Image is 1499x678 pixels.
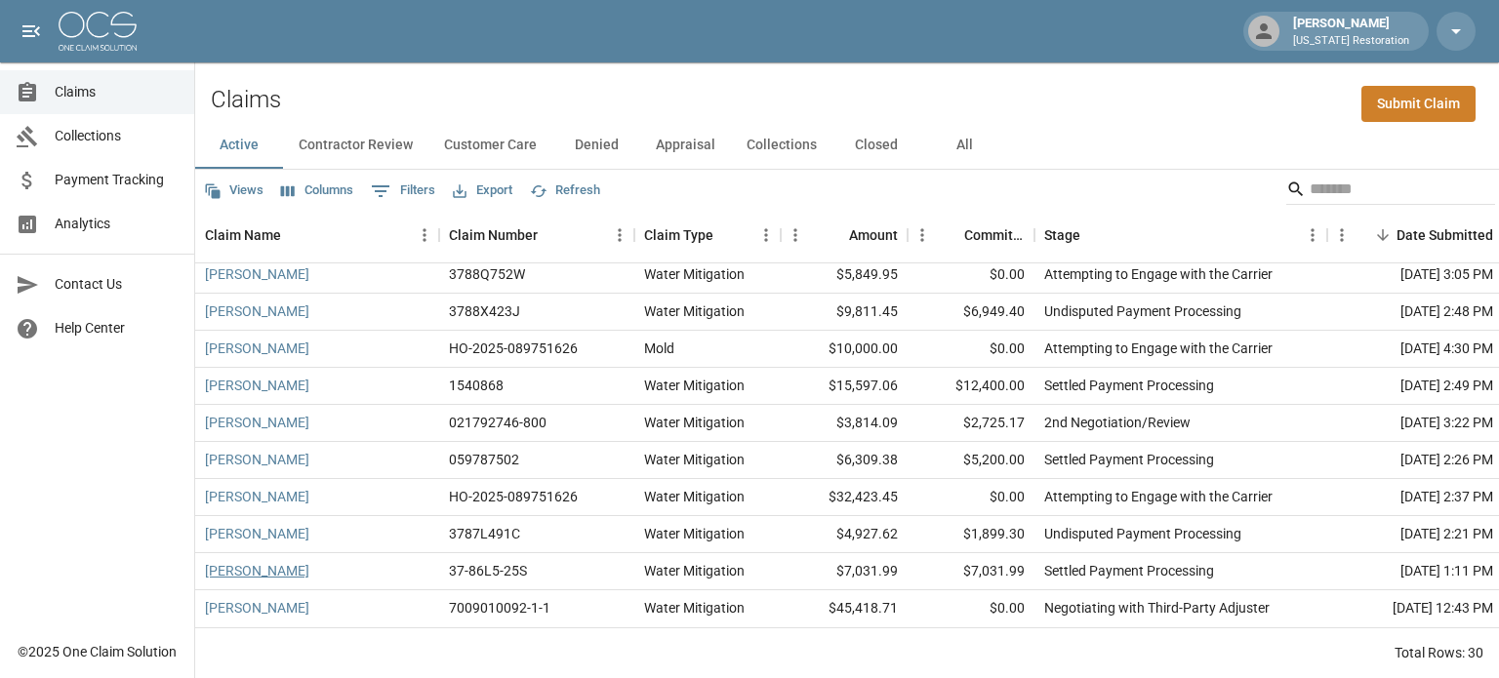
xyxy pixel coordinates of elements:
div: © 2025 One Claim Solution [18,642,177,661]
div: Claim Number [449,208,538,262]
div: Water Mitigation [644,524,745,543]
div: Water Mitigation [644,301,745,321]
img: ocs-logo-white-transparent.png [59,12,137,51]
button: Closed [832,122,920,169]
div: Total Rows: 30 [1395,643,1483,662]
div: Date Submitted [1397,208,1493,262]
h2: Claims [211,86,281,114]
div: Water Mitigation [644,450,745,469]
div: $5,200.00 [908,442,1034,479]
div: Claim Type [634,208,781,262]
div: $12,400.00 [908,368,1034,405]
div: Settled Payment Processing [1044,450,1214,469]
button: Sort [1080,221,1108,249]
div: Settled Payment Processing [1044,376,1214,395]
div: $45,418.71 [781,590,908,627]
div: Water Mitigation [644,598,745,618]
div: Settled Payment Processing [1044,561,1214,580]
div: 3788Q752W [449,264,525,284]
span: Help Center [55,318,179,339]
button: Sort [713,221,741,249]
div: $2,725.17 [908,405,1034,442]
a: [PERSON_NAME] [205,301,309,321]
button: Active [195,122,283,169]
div: dynamic tabs [195,122,1499,169]
div: $10,000.00 [781,331,908,368]
a: [PERSON_NAME] [205,598,309,618]
button: Appraisal [640,122,731,169]
div: $7,031.99 [781,553,908,590]
div: $7,031.99 [908,553,1034,590]
span: Claims [55,82,179,102]
div: $6,309.38 [781,442,908,479]
div: Water Mitigation [644,561,745,580]
div: $0.00 [908,479,1034,516]
div: Claim Number [439,208,634,262]
div: $5,849.95 [781,257,908,294]
button: Menu [751,220,781,250]
div: Water Mitigation [644,376,745,395]
div: Amount [849,208,898,262]
button: open drawer [12,12,51,51]
button: Collections [731,122,832,169]
div: Stage [1044,208,1080,262]
div: 37-86L5-25S [449,561,527,580]
div: Water Mitigation [644,487,745,506]
button: Sort [937,221,964,249]
div: $6,949.40 [908,294,1034,331]
button: Menu [908,220,937,250]
div: Claim Type [644,208,713,262]
button: Sort [281,221,308,249]
a: [PERSON_NAME] [205,450,309,469]
div: $9,811.45 [781,294,908,331]
button: Contractor Review [283,122,428,169]
div: HO-2025-089751626 [449,339,578,358]
div: $0.00 [908,257,1034,294]
div: Committed Amount [964,208,1025,262]
div: $3,814.09 [781,405,908,442]
div: Water Mitigation [644,413,745,432]
div: [PERSON_NAME] [1285,14,1417,49]
span: Collections [55,126,179,146]
button: Menu [1327,220,1357,250]
button: All [920,122,1008,169]
div: 1540868 [449,376,504,395]
div: $1,899.30 [908,516,1034,553]
div: 3787L491C [449,524,520,543]
div: $0.00 [908,331,1034,368]
button: Show filters [366,176,440,207]
button: Customer Care [428,122,552,169]
div: HO-2025-089751626 [449,487,578,506]
div: $15,597.06 [781,368,908,405]
div: Undisputed Payment Processing [1044,524,1241,543]
span: Analytics [55,214,179,234]
div: 7009010092-1-1 [449,598,550,618]
a: [PERSON_NAME] [205,264,309,284]
div: Attempting to Engage with the Carrier [1044,339,1273,358]
button: Denied [552,122,640,169]
div: Stage [1034,208,1327,262]
a: [PERSON_NAME] [205,524,309,543]
button: Menu [1298,220,1327,250]
a: Submit Claim [1361,86,1476,122]
div: Committed Amount [908,208,1034,262]
div: Attempting to Engage with the Carrier [1044,487,1273,506]
div: Attempting to Engage with the Carrier [1044,264,1273,284]
a: [PERSON_NAME] [205,339,309,358]
a: [PERSON_NAME] [205,561,309,580]
div: Undisputed Payment Processing [1044,301,1241,321]
div: 3788X423J [449,301,520,321]
div: Water Mitigation [644,264,745,284]
div: Amount [781,208,908,262]
button: Views [199,176,268,206]
div: Claim Name [195,208,439,262]
button: Export [448,176,517,206]
button: Sort [1369,221,1397,249]
button: Sort [538,221,565,249]
div: 059787502 [449,450,519,469]
span: Contact Us [55,274,179,295]
div: 021792746-800 [449,413,547,432]
div: Mold [644,339,674,358]
div: $32,423.45 [781,479,908,516]
div: $4,927.62 [781,516,908,553]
